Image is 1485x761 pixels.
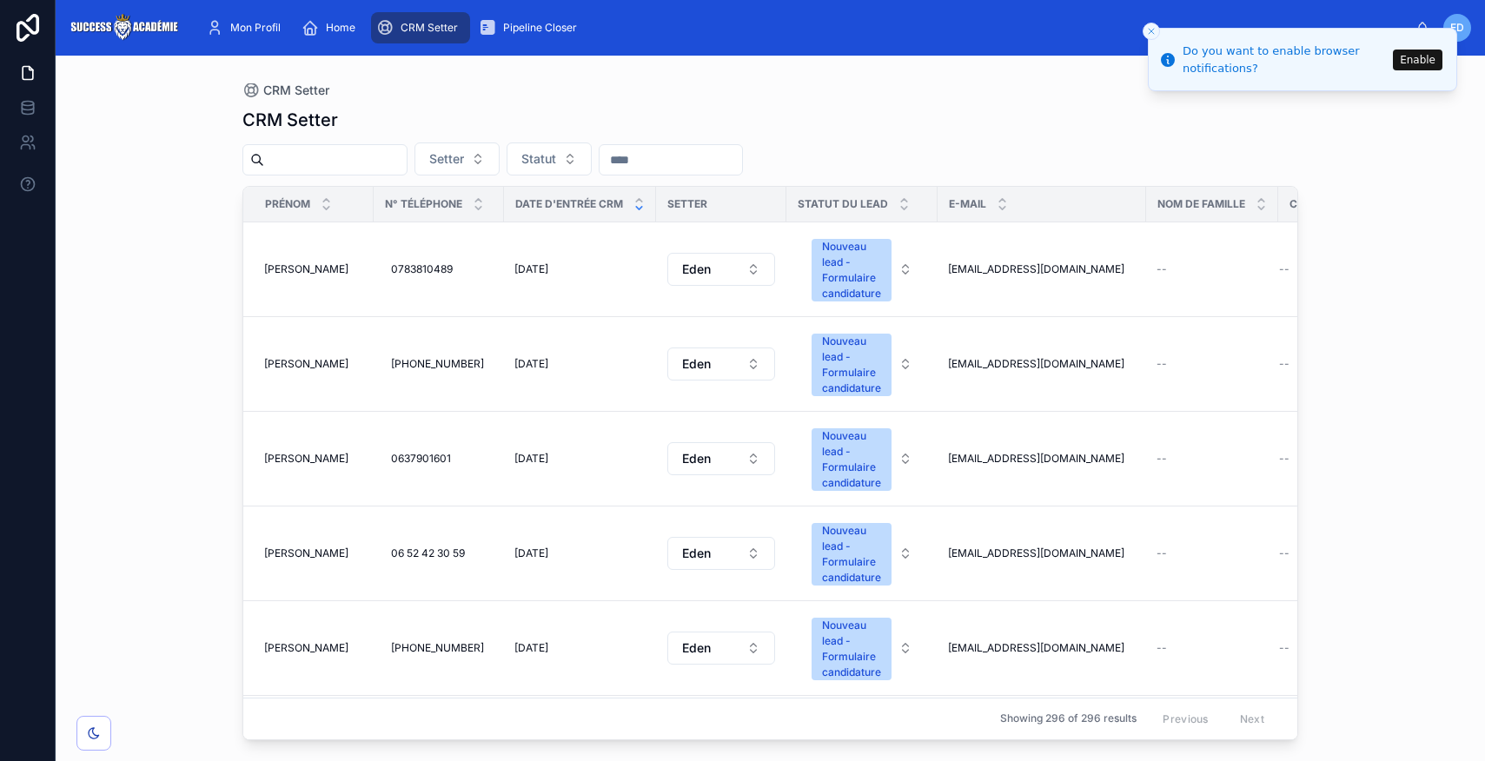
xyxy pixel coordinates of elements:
a: [EMAIL_ADDRESS][DOMAIN_NAME] [948,262,1136,276]
button: Select Button [667,347,775,380]
a: Home [296,12,368,43]
span: [PHONE_NUMBER] [391,357,484,371]
a: Select Button [666,536,776,571]
a: -- [1279,546,1388,560]
a: [PERSON_NAME] [264,357,363,371]
div: Nouveau lead - Formulaire candidature [822,523,881,586]
span: Eden [682,355,711,373]
a: [DATE] [514,641,646,655]
span: Eden [682,545,711,562]
span: 0783810489 [391,262,453,276]
a: Select Button [797,324,927,404]
span: Setter [667,197,707,211]
a: Select Button [666,252,776,287]
a: -- [1279,452,1388,466]
a: Select Button [797,608,927,688]
button: Select Button [414,142,500,175]
span: Mon Profil [230,21,281,35]
span: Eden [682,450,711,467]
a: [DATE] [514,262,646,276]
a: Select Button [666,347,776,381]
img: App logo [70,14,178,42]
span: [EMAIL_ADDRESS][DOMAIN_NAME] [948,452,1124,466]
a: -- [1157,262,1268,276]
span: Showing 296 of 296 results [1000,712,1137,726]
span: Home [326,21,355,35]
button: Select Button [798,609,926,687]
button: Close toast [1143,23,1160,40]
a: [PHONE_NUMBER] [384,350,494,378]
a: [PERSON_NAME] [264,452,363,466]
span: -- [1157,262,1167,276]
span: Setter [429,150,464,168]
div: Nouveau lead - Formulaire candidature [822,239,881,301]
a: -- [1279,641,1388,655]
a: -- [1279,262,1388,276]
div: Nouveau lead - Formulaire candidature [822,618,881,680]
a: Select Button [797,229,927,309]
span: Statut du lead [798,197,888,211]
span: Eden [682,261,711,278]
a: Pipeline Closer [474,12,589,43]
span: [EMAIL_ADDRESS][DOMAIN_NAME] [948,357,1124,371]
a: -- [1157,546,1268,560]
span: -- [1279,357,1289,371]
a: CRM Setter [242,82,329,99]
span: -- [1279,641,1289,655]
button: Select Button [798,514,926,592]
span: [EMAIL_ADDRESS][DOMAIN_NAME] [948,546,1124,560]
span: -- [1157,357,1167,371]
a: 06 52 42 30 59 [384,539,494,567]
span: [EMAIL_ADDRESS][DOMAIN_NAME] [948,641,1124,655]
a: Mon Profil [201,12,293,43]
a: -- [1157,357,1268,371]
span: -- [1157,641,1167,655]
a: [DATE] [514,452,646,466]
span: E-mail [949,197,986,211]
a: Select Button [666,631,776,665]
span: Prénom [265,197,310,211]
button: Select Button [667,253,775,286]
a: [DATE] [514,546,646,560]
span: [PERSON_NAME] [264,546,348,560]
div: Nouveau lead - Formulaire candidature [822,334,881,396]
div: scrollable content [192,9,1415,47]
span: -- [1279,546,1289,560]
span: 06 52 42 30 59 [391,546,465,560]
a: [PHONE_NUMBER] [384,634,494,662]
span: Nom de famille [1157,197,1245,211]
span: [DATE] [514,641,548,655]
span: [EMAIL_ADDRESS][DOMAIN_NAME] [948,262,1124,276]
span: -- [1279,452,1289,466]
span: Statut [521,150,556,168]
a: [PERSON_NAME] [264,262,363,276]
a: -- [1157,452,1268,466]
span: [DATE] [514,452,548,466]
a: Select Button [797,513,927,593]
div: Do you want to enable browser notifications? [1183,43,1388,76]
a: CRM Setter [371,12,470,43]
span: [DATE] [514,357,548,371]
a: [EMAIL_ADDRESS][DOMAIN_NAME] [948,452,1136,466]
button: Select Button [798,325,926,403]
span: CRM Setter [401,21,458,35]
a: -- [1157,641,1268,655]
a: [PERSON_NAME] [264,546,363,560]
span: Eden [682,639,711,657]
button: Select Button [798,230,926,308]
button: Select Button [667,537,775,570]
button: Select Button [667,632,775,665]
span: Pipeline Closer [503,21,577,35]
a: [DATE] [514,357,646,371]
a: [EMAIL_ADDRESS][DOMAIN_NAME] [948,546,1136,560]
span: [PERSON_NAME] [264,641,348,655]
a: Select Button [666,441,776,476]
button: Select Button [798,420,926,498]
span: Closer [1289,197,1331,211]
span: [DATE] [514,262,548,276]
a: Select Button [797,419,927,499]
span: Date d'entrée CRM [515,197,623,211]
a: [PERSON_NAME] [264,641,363,655]
a: 0637901601 [384,445,494,473]
button: Enable [1393,50,1442,70]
